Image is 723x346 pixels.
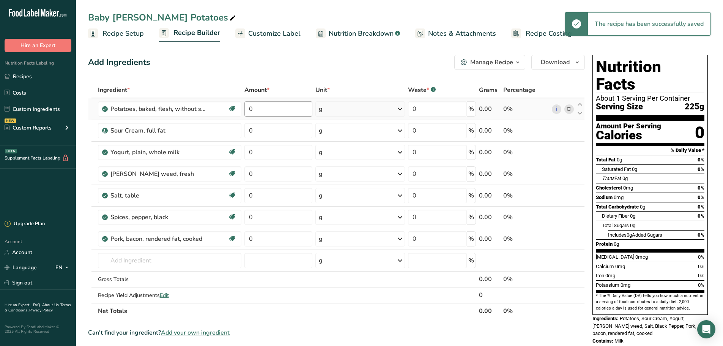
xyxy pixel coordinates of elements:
[88,56,150,69] div: Add Ingredients
[596,293,704,311] section: * The % Daily Value (DV) tells you how much a nutrient in a serving of food contributes to a dail...
[319,256,323,265] div: g
[614,338,624,344] span: Milk
[698,264,704,269] span: 0%
[602,166,631,172] span: Saturated Fat
[428,28,496,39] span: Notes & Attachments
[698,166,704,172] span: 0%
[698,273,704,278] span: 0%
[502,303,550,319] th: 0%
[698,213,704,219] span: 0%
[685,102,704,112] span: 225g
[88,25,144,42] a: Recipe Setup
[235,25,301,42] a: Customize Label
[608,232,662,238] span: Includes Added Sugars
[98,253,242,268] input: Add Ingredient
[415,25,496,42] a: Notes & Attachments
[596,146,704,155] section: % Daily Value *
[88,328,585,337] div: Can't find your ingredient?
[526,28,572,39] span: Recipe Costing
[596,130,661,141] div: Calories
[621,282,630,288] span: 0mg
[592,316,619,321] span: Ingredients:
[596,241,613,247] span: Protein
[479,104,501,114] div: 0.00
[160,292,169,299] span: Edit
[110,104,205,114] div: Potatoes, baked, flesh, without salt
[640,204,645,210] span: 0g
[503,148,549,157] div: 0%
[5,39,71,52] button: Hire an Expert
[102,28,144,39] span: Recipe Setup
[630,223,635,228] span: 0g
[173,28,220,38] span: Recipe Builder
[596,102,643,112] span: Serving Size
[319,169,323,179] div: g
[503,213,549,222] div: 0%
[602,175,621,181] span: Fat
[503,275,549,284] div: 0%
[159,24,220,43] a: Recipe Builder
[319,191,323,200] div: g
[5,302,32,308] a: Hire an Expert .
[161,328,230,337] span: Add your own ingredient
[698,194,704,200] span: 0%
[110,234,205,243] div: Pork, bacon, rendered fat, cooked
[592,316,696,336] span: Potatoes, Sour Cream, Yogurt, [PERSON_NAME] weed, Salt, Black Pepper, Pork, bacon, rendered fat, ...
[98,291,242,299] div: Recipe Yield Adjustments
[503,234,549,243] div: 0%
[319,104,323,114] div: g
[596,204,639,210] span: Total Carbohydrate
[454,55,525,70] button: Manage Recipe
[596,95,704,102] div: About 1 Serving Per Container
[479,275,501,284] div: 0.00
[319,213,323,222] div: g
[614,194,624,200] span: 0mg
[5,149,17,153] div: BETA
[614,241,619,247] span: 0g
[315,85,330,95] span: Unit
[5,325,71,334] div: Powered By FoodLabelMaker © 2025 All Rights Reserved
[605,273,615,278] span: 0mg
[602,213,629,219] span: Dietary Fiber
[503,169,549,179] div: 0%
[623,185,633,191] span: 0mg
[408,85,436,95] div: Waste
[5,124,52,132] div: Custom Reports
[110,213,205,222] div: Spices, pepper, black
[503,191,549,200] div: 0%
[596,123,661,130] div: Amount Per Serving
[96,303,477,319] th: Net Totals
[479,169,501,179] div: 0.00
[479,85,498,95] span: Grams
[329,28,394,39] span: Nutrition Breakdown
[98,275,242,283] div: Gross Totals
[596,254,634,260] span: [MEDICAL_DATA]
[635,254,648,260] span: 0mcg
[511,25,572,42] a: Recipe Costing
[503,104,549,114] div: 0%
[695,123,704,143] div: 0
[596,194,613,200] span: Sodium
[5,220,45,228] div: Upgrade Plan
[698,254,704,260] span: 0%
[5,261,37,274] a: Language
[698,157,704,163] span: 0%
[632,166,637,172] span: 0g
[698,282,704,288] span: 0%
[588,13,710,35] div: The recipe has been successfully saved
[110,126,205,135] div: Sour Cream, full fat
[5,302,71,313] a: Terms & Conditions .
[55,263,71,272] div: EN
[596,58,704,93] h1: Nutrition Facts
[316,25,400,42] a: Nutrition Breakdown
[29,308,53,313] a: Privacy Policy
[596,282,619,288] span: Potassium
[698,232,704,238] span: 0%
[5,118,16,123] div: NEW
[42,302,60,308] a: About Us .
[630,213,635,219] span: 0g
[479,291,501,300] div: 0
[596,157,616,163] span: Total Fat
[615,264,625,269] span: 0mg
[479,126,501,135] div: 0.00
